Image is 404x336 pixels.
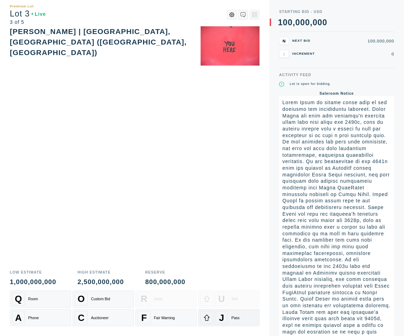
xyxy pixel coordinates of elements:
[279,92,394,95] div: Saleroom Notice
[279,37,289,45] button: N
[10,309,71,326] button: APhone
[78,294,85,304] span: O
[10,270,56,274] div: Low Estimate
[219,312,224,323] span: J
[141,294,147,304] span: R
[28,297,38,301] div: Room
[283,39,285,43] span: N
[231,316,240,320] div: Pass
[279,10,394,14] div: Starting Bid - USD
[292,52,317,55] div: Increment
[145,279,186,285] div: 800,000,000
[135,290,197,308] button: RUndo
[91,316,108,320] div: Auctioneer
[73,309,134,326] button: CAuctioneer
[141,312,147,323] span: F
[279,50,289,58] button: I
[78,270,124,274] div: High Estimate
[198,309,260,326] button: JPass
[78,312,85,323] span: C
[290,82,330,87] div: Lot is open for bidding
[300,19,305,27] div: 0
[91,297,110,301] div: Custom Bid
[310,19,312,100] div: ,
[198,290,260,308] button: USell
[288,19,292,27] div: 0
[32,12,46,16] div: Live
[292,19,295,100] div: ,
[28,316,39,320] div: Phone
[218,294,225,304] span: U
[312,19,317,27] div: 0
[283,52,284,56] span: I
[292,39,317,42] div: Next Bid
[279,73,394,77] div: Activity Feed
[154,297,163,301] div: Undo
[10,10,46,18] div: Lot 3
[317,19,322,27] div: 0
[145,270,186,274] div: Reserve
[10,27,187,57] div: [PERSON_NAME] | [GEOGRAPHIC_DATA], [GEOGRAPHIC_DATA] ([GEOGRAPHIC_DATA], [GEOGRAPHIC_DATA])
[154,316,175,320] div: Fair Warning
[78,279,124,285] div: 2,500,000,000
[135,309,197,326] button: FFair Warning
[15,312,22,323] span: A
[10,5,34,8] div: Premium Lot
[283,19,288,27] div: 0
[73,290,134,308] button: OCustom Bid
[305,19,310,27] div: 0
[278,19,283,27] div: 1
[10,290,71,308] button: QRoom
[322,19,327,27] div: 0
[231,297,238,301] div: Sell
[320,52,394,56] div: 0
[10,20,46,25] div: 3 of 5
[295,19,300,27] div: 0
[320,39,394,43] div: 100,000,000
[15,294,22,304] span: Q
[10,279,56,285] div: 1,000,000,000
